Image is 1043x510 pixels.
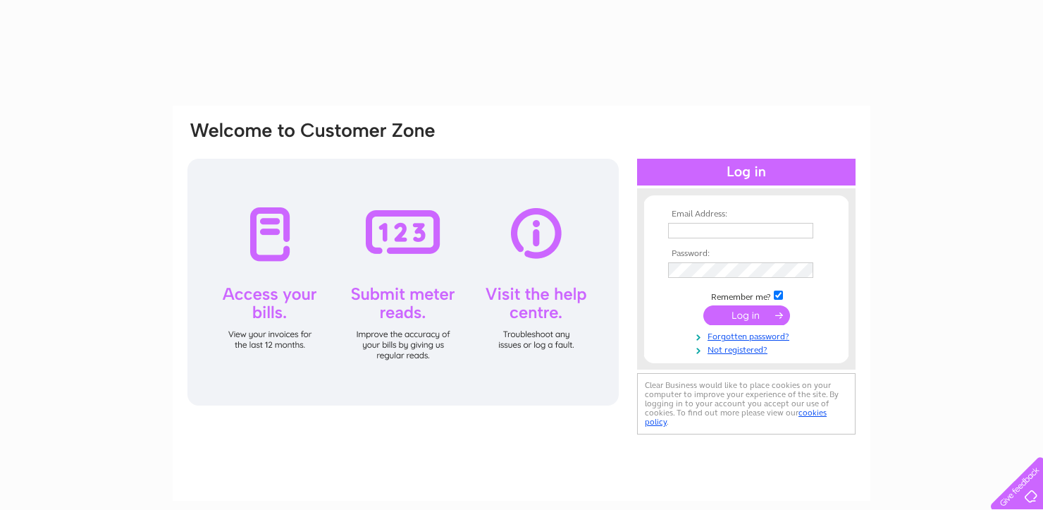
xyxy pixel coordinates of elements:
a: Not registered? [668,342,828,356]
th: Email Address: [665,210,828,219]
a: Forgotten password? [668,329,828,342]
div: Clear Business would like to place cookies on your computer to improve your experience of the sit... [637,373,856,435]
a: cookies policy [645,408,827,427]
th: Password: [665,249,828,259]
input: Submit [703,305,790,325]
td: Remember me? [665,289,828,303]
